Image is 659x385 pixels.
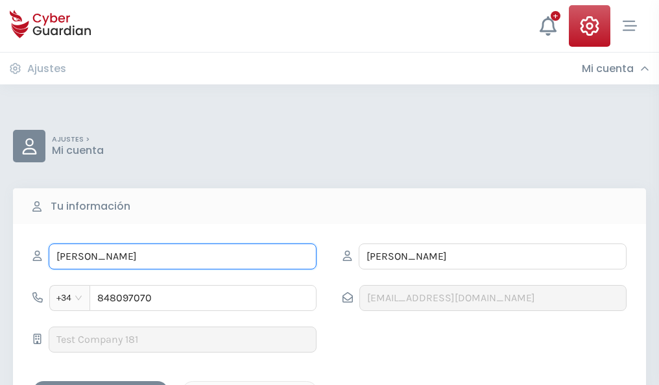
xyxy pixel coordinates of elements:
[582,62,649,75] div: Mi cuenta
[582,62,634,75] h3: Mi cuenta
[56,288,83,308] span: +34
[90,285,317,311] input: 612345678
[52,144,104,157] p: Mi cuenta
[27,62,66,75] h3: Ajustes
[551,11,560,21] div: +
[52,135,104,144] p: AJUSTES >
[51,199,130,214] b: Tu información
